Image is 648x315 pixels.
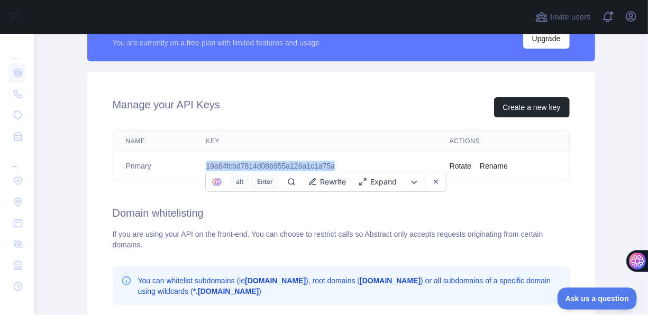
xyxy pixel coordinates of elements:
b: [DOMAIN_NAME] [360,276,421,285]
th: Actions [437,131,569,152]
span: Invite users [550,11,591,23]
div: If you are using your API on the front-end. You can choose to restrict calls so Abstract only acc... [113,229,570,250]
td: 19a64fcbd7814d08b955a126a1c1a75a [193,152,436,180]
button: Create a new key [494,97,570,117]
th: Name [113,131,194,152]
div: ... [8,148,25,169]
button: Rename [480,161,508,171]
td: Primary [113,152,194,180]
div: You are currently on a free plan with limited features and usage [113,38,320,48]
div: ... [8,40,25,61]
h2: Manage your API Keys [113,97,220,117]
button: Upgrade [523,29,570,49]
b: *.[DOMAIN_NAME] [193,287,259,295]
button: Rotate [450,161,471,171]
b: [DOMAIN_NAME] [245,276,306,285]
button: Invite users [533,8,593,25]
p: You can whitelist subdomains (ie ), root domains ( ) or all subdomains of a specific domain using... [138,275,561,297]
th: Key [193,131,436,152]
iframe: Toggle Customer Support [558,288,637,310]
h2: Domain whitelisting [113,206,570,220]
